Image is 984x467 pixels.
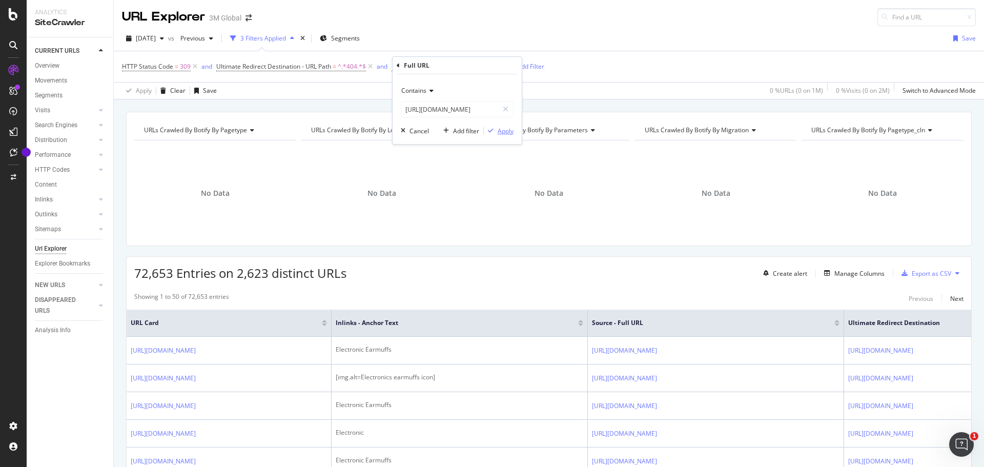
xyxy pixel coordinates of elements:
a: [URL][DOMAIN_NAME] [592,401,657,411]
button: Export as CSV [897,265,951,281]
h4: URLs Crawled By Botify By migration [643,122,788,138]
span: No Data [868,188,897,198]
a: [URL][DOMAIN_NAME] [131,456,196,466]
div: Export as CSV [912,269,951,278]
div: Create alert [773,269,807,278]
span: URLs Crawled By Botify By pagetype [144,126,247,134]
a: [URL][DOMAIN_NAME] [131,373,196,383]
div: 0 % URLs ( 0 on 1M ) [770,86,823,95]
div: Visits [35,105,50,116]
span: No Data [535,188,563,198]
a: [URL][DOMAIN_NAME] [848,373,913,383]
button: Save [190,83,217,99]
div: Electronic [336,428,583,437]
div: Electronic Earmuffs [336,400,583,410]
a: NEW URLS [35,280,96,291]
a: [URL][DOMAIN_NAME] [592,373,657,383]
div: [img.alt=Electronics earmuffs icon] [336,373,583,382]
h4: URLs Crawled By Botify By locale [309,122,454,138]
button: Cancel [397,126,429,136]
input: Find a URL [877,8,976,26]
a: [URL][DOMAIN_NAME] [131,346,196,356]
span: 1 [970,432,978,440]
a: Segments [35,90,106,101]
a: Visits [35,105,96,116]
button: Add filter [439,126,479,136]
div: Cancel [409,127,429,135]
div: 3M Global [209,13,241,23]
span: vs [168,34,176,43]
a: [URL][DOMAIN_NAME] [592,429,657,439]
a: CURRENT URLS [35,46,96,56]
div: arrow-right-arrow-left [245,14,252,22]
a: Analysis Info [35,325,106,336]
div: and [201,62,212,71]
span: Segments [331,34,360,43]
div: Content [35,179,57,190]
h4: URLs Crawled By Botify By pagetype [142,122,287,138]
span: Full URL [392,62,414,71]
button: Switch to Advanced Mode [898,83,976,99]
a: Content [35,179,106,190]
div: Apply [498,127,514,135]
button: Manage Columns [820,267,885,279]
div: Full URL [404,61,429,70]
span: No Data [367,188,396,198]
a: Search Engines [35,120,96,131]
a: Overview [35,60,106,71]
span: Source - Full URL [592,318,819,328]
a: [URL][DOMAIN_NAME] [592,346,657,356]
span: 72,653 Entries on 2,623 distinct URLs [134,265,346,281]
div: 0 % Visits ( 0 on 2M ) [836,86,890,95]
div: Distribution [35,135,67,146]
span: 2025 Aug. 10th [136,34,156,43]
button: 3 Filters Applied [226,30,298,47]
a: [URL][DOMAIN_NAME] [848,346,913,356]
div: Save [203,86,217,95]
div: Save [962,34,976,43]
h4: URLs Crawled By Botify By pagetype_cln [809,122,954,138]
button: Save [949,30,976,47]
div: SiteCrawler [35,17,105,29]
span: = [175,62,178,71]
div: Url Explorer [35,243,67,254]
a: Sitemaps [35,224,96,235]
div: Overview [35,60,59,71]
div: Showing 1 to 50 of 72,653 entries [134,292,229,304]
a: Inlinks [35,194,96,205]
button: Add Filter [503,60,544,73]
a: [URL][DOMAIN_NAME] [848,429,913,439]
div: Electronic Earmuffs [336,456,583,465]
div: Movements [35,75,67,86]
button: and [201,62,212,71]
button: Create alert [759,265,807,281]
div: Apply [136,86,152,95]
span: URLs Crawled By Botify By locale [311,126,406,134]
div: Analytics [35,8,105,17]
div: Add Filter [517,62,544,71]
span: HTTP Status Code [122,62,173,71]
div: Next [950,294,963,303]
button: Segments [316,30,364,47]
a: [URL][DOMAIN_NAME] [848,456,913,466]
div: Switch to Advanced Mode [903,86,976,95]
span: Contains [401,86,426,95]
div: Add filter [453,127,479,135]
button: Apply [484,126,514,136]
a: [URL][DOMAIN_NAME] [131,401,196,411]
span: No Data [702,188,730,198]
span: URL Card [131,318,319,328]
div: Previous [909,294,933,303]
div: Search Engines [35,120,77,131]
button: Apply [122,83,152,99]
div: Manage Columns [834,269,885,278]
div: Explorer Bookmarks [35,258,90,269]
span: = [333,62,336,71]
iframe: Intercom live chat [949,432,974,457]
div: Analysis Info [35,325,71,336]
button: Clear [156,83,186,99]
span: Previous [176,34,205,43]
span: URLs Crawled By Botify By pagetype_cln [811,126,925,134]
a: HTTP Codes [35,165,96,175]
a: Explorer Bookmarks [35,258,106,269]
